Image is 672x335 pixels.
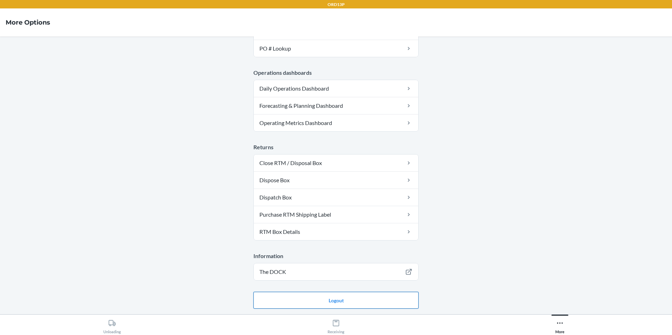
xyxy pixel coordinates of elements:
[253,252,419,260] p: Information
[254,155,418,171] a: Close RTM / Disposal Box
[328,316,344,334] div: Receiving
[254,189,418,206] a: Dispatch Box
[253,143,419,151] p: Returns
[103,316,121,334] div: Unloading
[254,114,418,131] a: Operating Metrics Dashboard
[448,315,672,334] button: More
[254,263,418,280] a: The DOCK
[555,316,564,334] div: More
[254,206,418,223] a: Purchase RTM Shipping Label
[254,223,418,240] a: RTM Box Details
[224,315,448,334] button: Receiving
[253,68,419,77] p: Operations dashboards
[254,40,418,57] a: PO # Lookup
[328,1,345,8] p: ORD13P
[254,97,418,114] a: Forecasting & Planning Dashboard
[253,292,419,309] button: Logout
[254,80,418,97] a: Daily Operations Dashboard
[254,172,418,189] a: Dispose Box
[6,18,50,27] h4: More Options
